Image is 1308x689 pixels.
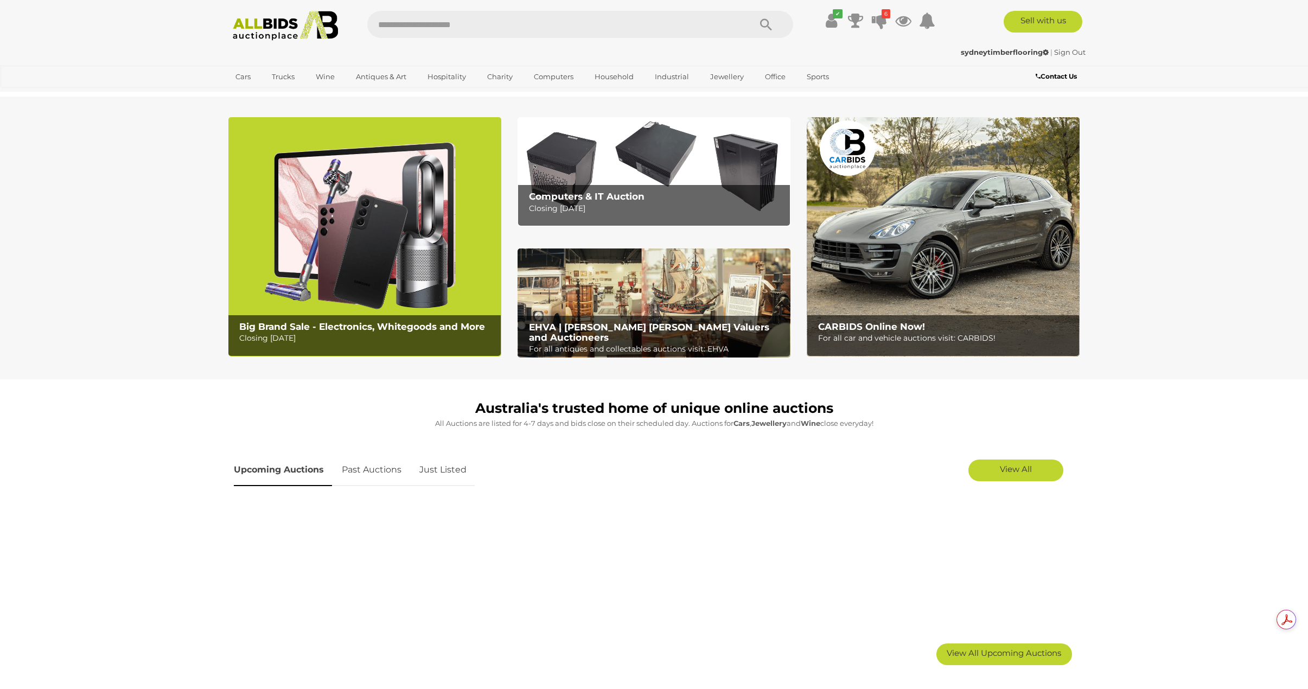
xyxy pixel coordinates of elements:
[228,68,258,86] a: Cars
[228,117,501,356] a: Big Brand Sale - Electronics, Whitegoods and More Big Brand Sale - Electronics, Whitegoods and Mo...
[239,321,485,332] b: Big Brand Sale - Electronics, Whitegoods and More
[824,11,840,30] a: ✔
[800,68,836,86] a: Sports
[588,68,641,86] a: Household
[234,417,1075,430] p: All Auctions are listed for 4-7 days and bids close on their scheduled day. Auctions for , and cl...
[961,48,1049,56] strong: sydneytimberflooring
[807,117,1080,356] a: CARBIDS Online Now! CARBIDS Online Now! For all car and vehicle auctions visit: CARBIDS!
[833,9,843,18] i: ✔
[1054,48,1086,56] a: Sign Out
[518,117,790,226] a: Computers & IT Auction Computers & IT Auction Closing [DATE]
[1004,11,1082,33] a: Sell with us
[518,248,790,358] img: EHVA | Evans Hastings Valuers and Auctioneers
[947,648,1061,658] span: View All Upcoming Auctions
[529,191,645,202] b: Computers & IT Auction
[420,68,473,86] a: Hospitality
[309,68,342,86] a: Wine
[518,248,790,358] a: EHVA | Evans Hastings Valuers and Auctioneers EHVA | [PERSON_NAME] [PERSON_NAME] Valuers and Auct...
[228,117,501,356] img: Big Brand Sale - Electronics, Whitegoods and More
[234,401,1075,416] h1: Australia's trusted home of unique online auctions
[882,9,890,18] i: 6
[733,419,750,428] strong: Cars
[227,11,344,41] img: Allbids.com.au
[801,419,820,428] strong: Wine
[529,322,769,343] b: EHVA | [PERSON_NAME] [PERSON_NAME] Valuers and Auctioneers
[518,117,790,226] img: Computers & IT Auction
[968,460,1063,481] a: View All
[239,331,495,345] p: Closing [DATE]
[411,454,475,486] a: Just Listed
[818,321,925,332] b: CARBIDS Online Now!
[758,68,793,86] a: Office
[648,68,696,86] a: Industrial
[527,68,580,86] a: Computers
[1036,71,1080,82] a: Contact Us
[529,342,784,356] p: For all antiques and collectables auctions visit: EHVA
[265,68,302,86] a: Trucks
[334,454,410,486] a: Past Auctions
[228,86,320,104] a: [GEOGRAPHIC_DATA]
[961,48,1050,56] a: sydneytimberflooring
[529,202,784,215] p: Closing [DATE]
[703,68,751,86] a: Jewellery
[349,68,413,86] a: Antiques & Art
[1000,464,1032,474] span: View All
[1036,72,1077,80] b: Contact Us
[936,643,1072,665] a: View All Upcoming Auctions
[1050,48,1052,56] span: |
[871,11,888,30] a: 6
[739,11,793,38] button: Search
[480,68,520,86] a: Charity
[234,454,332,486] a: Upcoming Auctions
[818,331,1074,345] p: For all car and vehicle auctions visit: CARBIDS!
[807,117,1080,356] img: CARBIDS Online Now!
[751,419,787,428] strong: Jewellery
